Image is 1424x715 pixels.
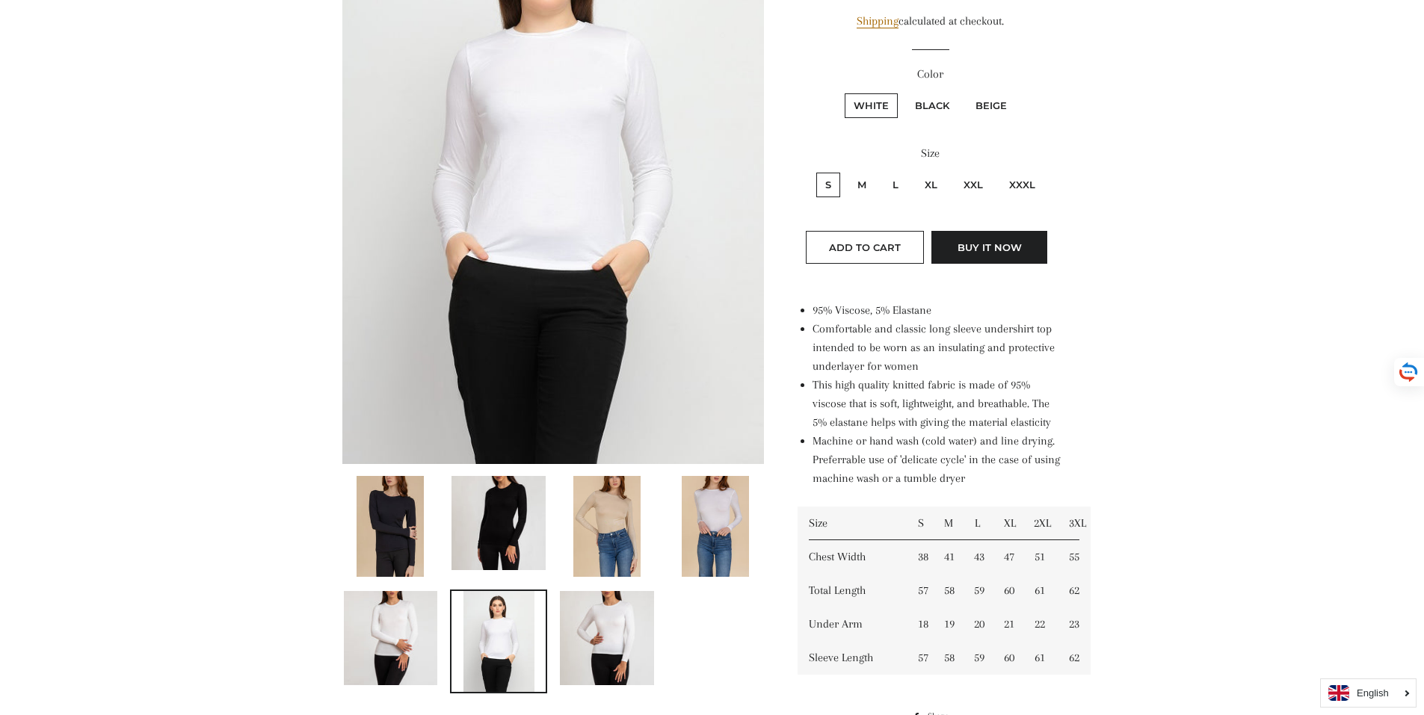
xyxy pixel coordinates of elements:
i: English [1357,688,1389,698]
span: Comfortable and classic long sleeve undershirt top intended to be worn as an insulating and prote... [813,322,1055,373]
td: 38 [907,540,933,574]
td: 18 [907,607,933,641]
td: 22 [1023,607,1058,641]
td: 59 [963,574,993,607]
img: Load image into Gallery viewer, Women&#39;s Long Sleeve Viscose Top [560,591,654,685]
td: 19 [933,607,963,641]
button: Buy it now [931,231,1047,264]
td: Total Length [798,574,907,607]
td: 59 [963,641,993,675]
label: Size [798,144,1063,163]
td: 60 [993,641,1023,675]
img: Load image into Gallery viewer, Women&#39;s Long Sleeve Viscose Top [463,591,535,692]
label: XXL [955,173,992,197]
td: 51 [1023,540,1058,574]
div: calculated at checkout. [798,12,1063,31]
label: Beige [967,93,1016,118]
td: 58 [933,574,963,607]
td: 41 [933,540,963,574]
label: White [845,93,898,118]
img: Load image into Gallery viewer, Women&#39;s Long Sleeve Viscose Top [573,476,641,577]
label: S [816,173,840,197]
span: Add to Cart [829,241,901,253]
span: This high quality knitted fabric is made of 95% viscose that is soft, lightweight, and breathable... [813,378,1051,429]
img: Load image into Gallery viewer, Women&#39;s Long Sleeve Viscose Top [451,476,546,570]
td: 61 [1023,641,1058,675]
td: 3XL [1058,507,1091,540]
td: 62 [1058,574,1091,607]
td: 55 [1058,540,1091,574]
td: 60 [993,574,1023,607]
a: English [1328,685,1408,701]
td: 21 [993,607,1023,641]
label: XXXL [1000,173,1044,197]
td: S [907,507,933,540]
td: 47 [993,540,1023,574]
label: L [884,173,907,197]
td: 57 [907,641,933,675]
td: 2XL [1023,507,1058,540]
td: Under Arm [798,607,907,641]
td: Sleeve Length [798,641,907,675]
label: Color [798,65,1063,84]
label: XL [916,173,946,197]
label: M [848,173,875,197]
a: Shipping [857,14,899,28]
td: 43 [963,540,993,574]
td: 61 [1023,574,1058,607]
td: Chest Width [798,540,907,574]
td: Size [798,507,907,540]
td: 62 [1058,641,1091,675]
span: 95% Viscose, 5% Elastane [813,303,931,317]
td: M [933,507,963,540]
label: Black [906,93,958,118]
td: 20 [963,607,993,641]
td: 23 [1058,607,1091,641]
span: Machine or hand wash (cold water) and line drying. Preferrable use of 'delicate cycle' in the cas... [813,434,1060,485]
td: 58 [933,641,963,675]
button: Add to Cart [806,231,924,264]
td: XL [993,507,1023,540]
img: Load image into Gallery viewer, Women&#39;s Long Sleeve Viscose Top [344,591,438,685]
img: Load image into Gallery viewer, Women&#39;s Long Sleeve Viscose Top [357,476,424,577]
td: 57 [907,574,933,607]
td: L [963,507,993,540]
img: Load image into Gallery viewer, Women&#39;s Long Sleeve Viscose Top [682,476,749,577]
